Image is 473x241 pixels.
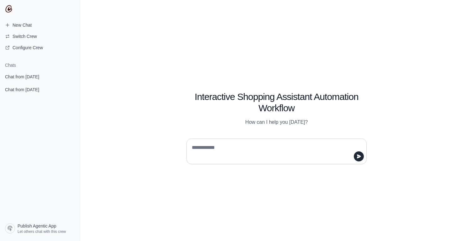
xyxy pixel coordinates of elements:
a: New Chat [3,20,77,30]
span: New Chat [13,22,32,28]
img: CrewAI Logo [5,5,13,13]
span: Let others chat with this crew [18,229,66,234]
span: Chat from [DATE] [5,74,39,80]
a: Chat from [DATE] [3,84,77,95]
a: Configure Crew [3,43,77,53]
span: Publish Agentic App [18,223,56,229]
h1: Interactive Shopping Assistant Automation Workflow [186,91,367,114]
span: Chat from [DATE] [5,86,39,93]
a: Chat from [DATE] [3,71,77,82]
p: How can I help you [DATE]? [186,118,367,126]
span: Switch Crew [13,33,37,39]
a: Publish Agentic App Let others chat with this crew [3,221,77,236]
span: Configure Crew [13,45,43,51]
button: Switch Crew [3,31,77,41]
